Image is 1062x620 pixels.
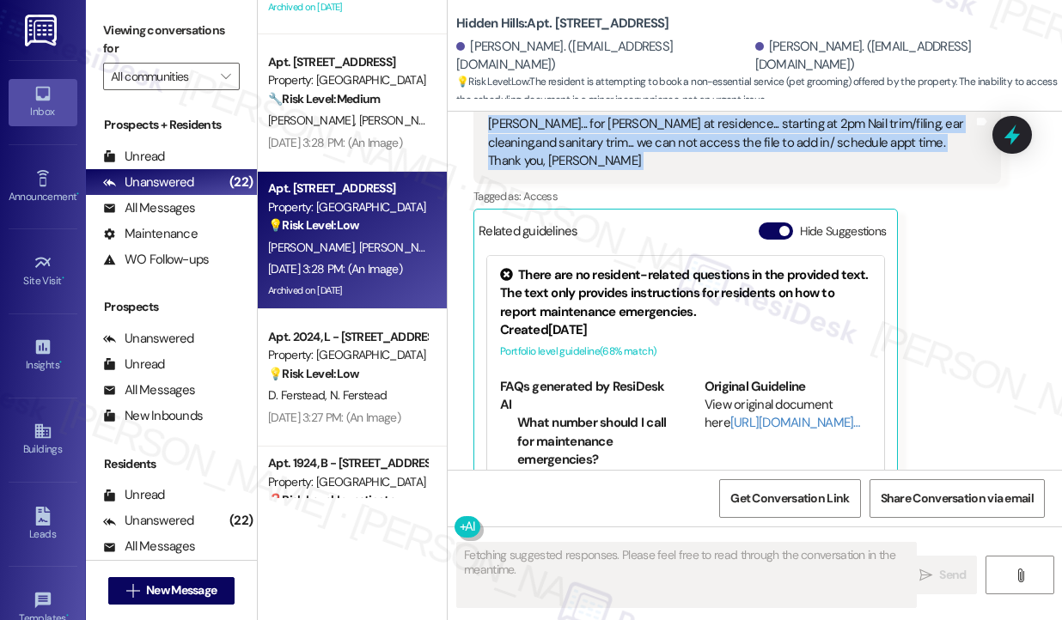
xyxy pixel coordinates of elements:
button: Send [908,556,977,594]
i:  [126,584,139,598]
strong: ❓ Risk Level: Investigate [268,492,395,508]
a: [URL][DOMAIN_NAME]… [730,414,860,431]
div: [DATE] 3:28 PM: (An Image) [268,261,402,277]
span: • [62,272,64,284]
div: Unread [103,148,165,166]
span: [PERSON_NAME] [359,240,445,255]
div: Apt. 2024, L - [STREET_ADDRESS] [268,328,427,346]
div: All Messages [103,381,195,399]
textarea: Fetching suggested responses. Please feel free to read through the conversation in the meantime. [457,543,916,607]
div: Unread [103,486,165,504]
a: Site Visit • [9,248,77,295]
span: [PERSON_NAME] [268,112,359,128]
div: Unread [103,356,165,374]
div: Property: [GEOGRAPHIC_DATA] [268,346,427,364]
div: Related guidelines [479,222,578,247]
div: Residents [86,455,257,473]
div: Unanswered [103,512,194,530]
i:  [221,70,230,83]
div: Unanswered [103,330,194,348]
button: Get Conversation Link [719,479,860,518]
span: New Message [146,581,217,599]
div: Prospects + Residents [86,116,257,134]
strong: 💡 Risk Level: Low [456,75,528,88]
strong: 🔧 Risk Level: Medium [268,91,380,106]
strong: 💡 Risk Level: Low [268,366,359,381]
div: Prospects [86,298,257,316]
div: There are no resident-related questions in the provided text. The text only provides instructions... [500,266,871,321]
div: [DATE] 3:28 PM: (An Image) [268,135,402,150]
span: Access [523,189,558,204]
li: What number should I call for maintenance emergencies? [517,414,668,469]
input: All communities [111,63,212,90]
div: Portfolio level guideline ( 68 % match) [500,343,871,361]
div: (22) [225,169,257,196]
b: Original Guideline [705,378,806,395]
i:  [1014,568,1027,582]
i:  [919,568,932,582]
div: Unanswered [103,173,194,191]
div: View original document here [705,396,872,433]
div: Archived on [DATE] [266,280,429,301]
a: Insights • [9,332,77,379]
div: [PERSON_NAME]. ([EMAIL_ADDRESS][DOMAIN_NAME]) [755,38,1050,75]
div: (22) [225,508,257,534]
span: [PERSON_NAME] [268,240,359,255]
span: N. Ferstead [330,387,387,403]
div: [PERSON_NAME]. ([EMAIL_ADDRESS][DOMAIN_NAME]) [456,38,751,75]
span: • [59,356,62,368]
span: Get Conversation Link [730,489,849,508]
div: Property: [GEOGRAPHIC_DATA] [268,198,427,216]
label: Hide Suggestions [800,222,887,240]
b: Hidden Hills: Apt. [STREET_ADDRESS] [456,15,669,33]
div: [PERSON_NAME]... for [PERSON_NAME] at residence... starting at 2pm Nail trim/filing, ear cleaning... [488,115,973,170]
span: : The resident is attempting to book a non-essential service (pet grooming) offered by the proper... [456,73,1062,110]
div: Property: [GEOGRAPHIC_DATA] [268,473,427,491]
label: Viewing conversations for [103,17,240,63]
span: Send [939,566,966,584]
div: New Inbounds [103,407,203,425]
div: Apt. 1924, B - [STREET_ADDRESS] [268,454,427,472]
button: New Message [108,577,235,605]
div: All Messages [103,199,195,217]
span: Share Conversation via email [881,489,1034,508]
div: Apt. [STREET_ADDRESS] [268,53,427,71]
div: WO Follow-ups [103,251,209,269]
strong: 💡 Risk Level: Low [268,217,359,233]
a: Inbox [9,79,77,125]
div: Tagged as: [473,184,1001,209]
div: Created [DATE] [500,321,871,339]
b: FAQs generated by ResiDesk AI [500,378,665,413]
div: Apt. [STREET_ADDRESS] [268,179,427,198]
div: All Messages [103,538,195,556]
a: Buildings [9,416,77,463]
div: [DATE] 3:27 PM: (An Image) [268,410,400,425]
div: Property: [GEOGRAPHIC_DATA] [268,71,427,89]
span: D. Ferstead [268,387,330,403]
span: • [76,188,79,200]
button: Share Conversation via email [870,479,1045,518]
img: ResiDesk Logo [25,15,60,46]
a: Leads [9,501,77,548]
span: [PERSON_NAME] [359,112,445,128]
div: Maintenance [103,225,198,243]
